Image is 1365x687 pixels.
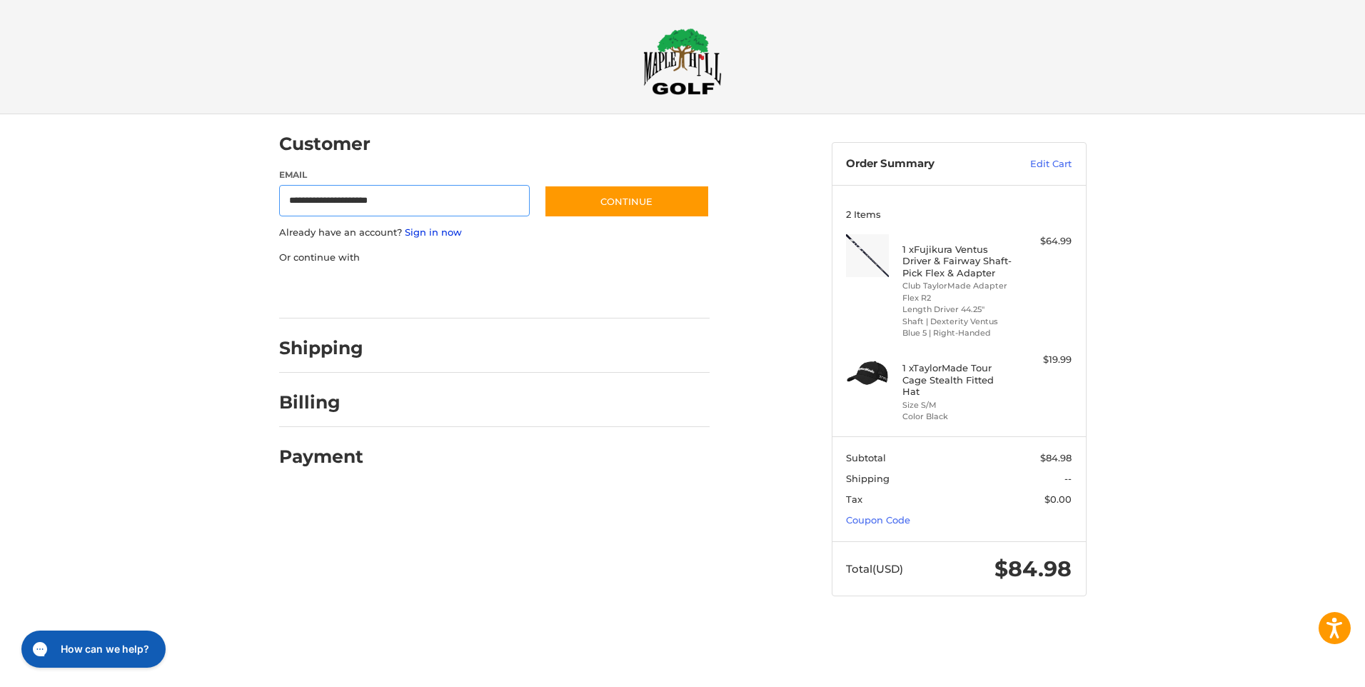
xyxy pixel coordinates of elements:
[274,279,381,304] iframe: PayPal-paypal
[902,280,1012,292] li: Club TaylorMade Adapter
[396,279,503,304] iframe: PayPal-paylater
[1040,452,1072,463] span: $84.98
[902,411,1012,423] li: Color Black
[279,169,530,181] label: Email
[846,514,910,526] a: Coupon Code
[846,562,903,576] span: Total (USD)
[1064,473,1072,484] span: --
[902,399,1012,411] li: Size S/M
[846,493,862,505] span: Tax
[279,133,371,155] h2: Customer
[999,157,1072,171] a: Edit Cart
[1015,234,1072,249] div: $64.99
[405,226,462,238] a: Sign in now
[902,292,1012,304] li: Flex R2
[902,362,1012,397] h4: 1 x TaylorMade Tour Cage Stealth Fitted Hat
[1015,353,1072,367] div: $19.99
[846,473,890,484] span: Shipping
[643,28,722,95] img: Maple Hill Golf
[902,304,1012,316] li: Length Driver 44.25"
[1044,493,1072,505] span: $0.00
[846,209,1072,220] h3: 2 Items
[902,316,1012,339] li: Shaft | Dexterity Ventus Blue 5 | Right-Handed
[279,446,363,468] h2: Payment
[279,391,363,413] h2: Billing
[846,452,886,463] span: Subtotal
[544,185,710,218] button: Continue
[279,251,710,265] p: Or continue with
[994,556,1072,582] span: $84.98
[902,244,1012,279] h4: 1 x Fujikura Ventus Driver & Fairway Shaft- Pick Flex & Adapter
[516,279,623,304] iframe: PayPal-venmo
[846,157,999,171] h3: Order Summary
[279,337,363,359] h2: Shipping
[14,626,170,673] iframe: Gorgias live chat messenger
[279,226,710,240] p: Already have an account?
